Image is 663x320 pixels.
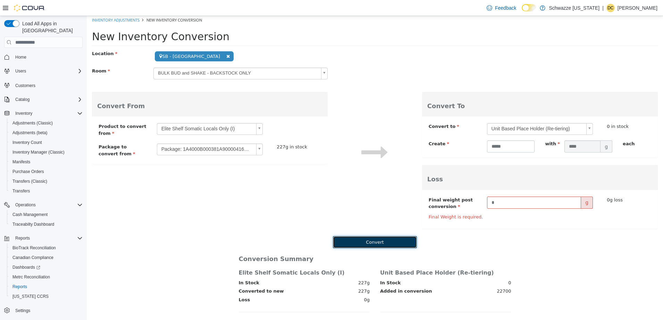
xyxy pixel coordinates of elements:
span: Dark Mode [522,11,522,12]
span: Dc [607,4,613,12]
span: Transfers [12,188,30,194]
button: Adjustments (Classic) [7,118,85,128]
label: Converted to new [152,272,197,279]
a: Transfers [10,187,33,195]
span: Location [5,35,31,40]
span: Traceabilty Dashboard [10,220,83,228]
span: Purchase Orders [10,167,83,176]
button: Convert [246,220,330,232]
span: Inventory Count [12,140,42,145]
h3: Convert From [10,87,236,94]
span: 0g [277,304,283,311]
a: BioTrack Reconciliation [10,244,59,252]
p: | [602,4,604,12]
h3: Conversion Summary [152,240,283,247]
span: Inventory Manager (Classic) [12,149,65,155]
button: Operations [12,201,39,209]
button: Adjustments (beta) [7,128,85,138]
label: In Stock [293,263,314,270]
span: BioTrack Reconciliation [10,244,83,252]
span: Settings [15,308,30,313]
span: Dashboards [10,263,83,271]
h3: Loss [341,160,566,167]
span: 227g [271,263,283,270]
span: Adjustments (beta) [10,129,83,137]
span: Washington CCRS [10,292,83,301]
span: 227g [271,272,283,279]
input: Dark Mode [522,4,536,11]
span: Manifests [12,159,30,165]
button: Catalog [12,95,32,104]
span: Reports [12,234,83,242]
span: Adjustments (Classic) [12,120,53,126]
button: Reports [7,282,85,292]
span: Adjustments (beta) [12,130,48,136]
button: Metrc Reconciliation [7,272,85,282]
span: Customers [15,83,35,88]
a: Canadian Compliance [10,253,56,262]
span: Transfers [10,187,83,195]
span: Final Weight is required. [337,198,570,205]
button: Users [12,67,29,75]
span: BULK BUD and SHAKE - BACKSTOCK ONLY [67,52,232,63]
a: Adjustments (beta) [10,129,50,137]
span: 22700 [410,304,424,311]
span: Convert to [342,108,372,113]
button: Cash Management [7,210,85,219]
div: Daniel castillo [606,4,615,12]
span: New Inventory Conversion [60,1,115,7]
span: Metrc Reconciliation [10,273,83,281]
button: Manifests [7,157,85,167]
span: Create [342,125,362,130]
span: with [458,125,473,130]
span: Catalog [15,97,30,102]
label: Post-conversion in stock [293,304,356,311]
a: Feedback [484,1,519,15]
a: BULK BUD and SHAKE - BACKSTOCK ONLY [67,52,241,63]
span: Settings [12,306,83,315]
span: Reports [12,284,27,289]
span: g [494,181,506,193]
div: 0g loss [517,181,564,188]
label: Post-conversion in stock [152,304,215,311]
button: BioTrack Reconciliation [7,243,85,253]
span: Elite Shelf Somatic Locals Only (I) [70,107,167,119]
label: In Stock [152,263,173,270]
a: Home [12,53,29,61]
span: [US_STATE] CCRS [12,294,49,299]
span: Product to convert from [12,108,59,120]
a: Transfers (Classic) [10,177,50,185]
a: Metrc Reconciliation [10,273,53,281]
a: Manifests [10,158,33,166]
span: Package: 1A4000B000381A9000041690 [70,128,167,139]
span: Home [15,54,26,60]
span: Adjustments (Classic) [10,119,83,127]
button: Purchase Orders [7,167,85,176]
span: Users [15,68,26,74]
span: Feedback [495,5,516,11]
p: Schwazze [US_STATE] [549,4,599,12]
span: Traceabilty Dashboard [12,222,54,227]
img: Cova [14,5,45,11]
button: Home [1,52,85,62]
span: Operations [12,201,83,209]
span: Load All Apps in [GEOGRAPHIC_DATA] [19,20,83,34]
button: Inventory Manager (Classic) [7,147,85,157]
span: Purchase Orders [12,169,44,174]
span: Reports [15,235,30,241]
button: [US_STATE] CCRS [7,292,85,301]
span: BioTrack Reconciliation [12,245,56,251]
a: Reports [10,283,30,291]
div: 0 in stock [520,107,561,114]
a: Package: 1A4000B000381A9000041690 [70,128,176,139]
button: Users [1,66,85,76]
label: Loss [152,280,163,287]
span: each [536,125,548,130]
span: 0g [277,280,283,287]
span: Transfers (Classic) [12,179,47,184]
span: Package to convert from [12,128,49,140]
span: Transfers (Classic) [10,177,83,185]
a: Dashboards [7,262,85,272]
span: Customers [12,81,83,89]
span: Inventory Count [10,138,83,147]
